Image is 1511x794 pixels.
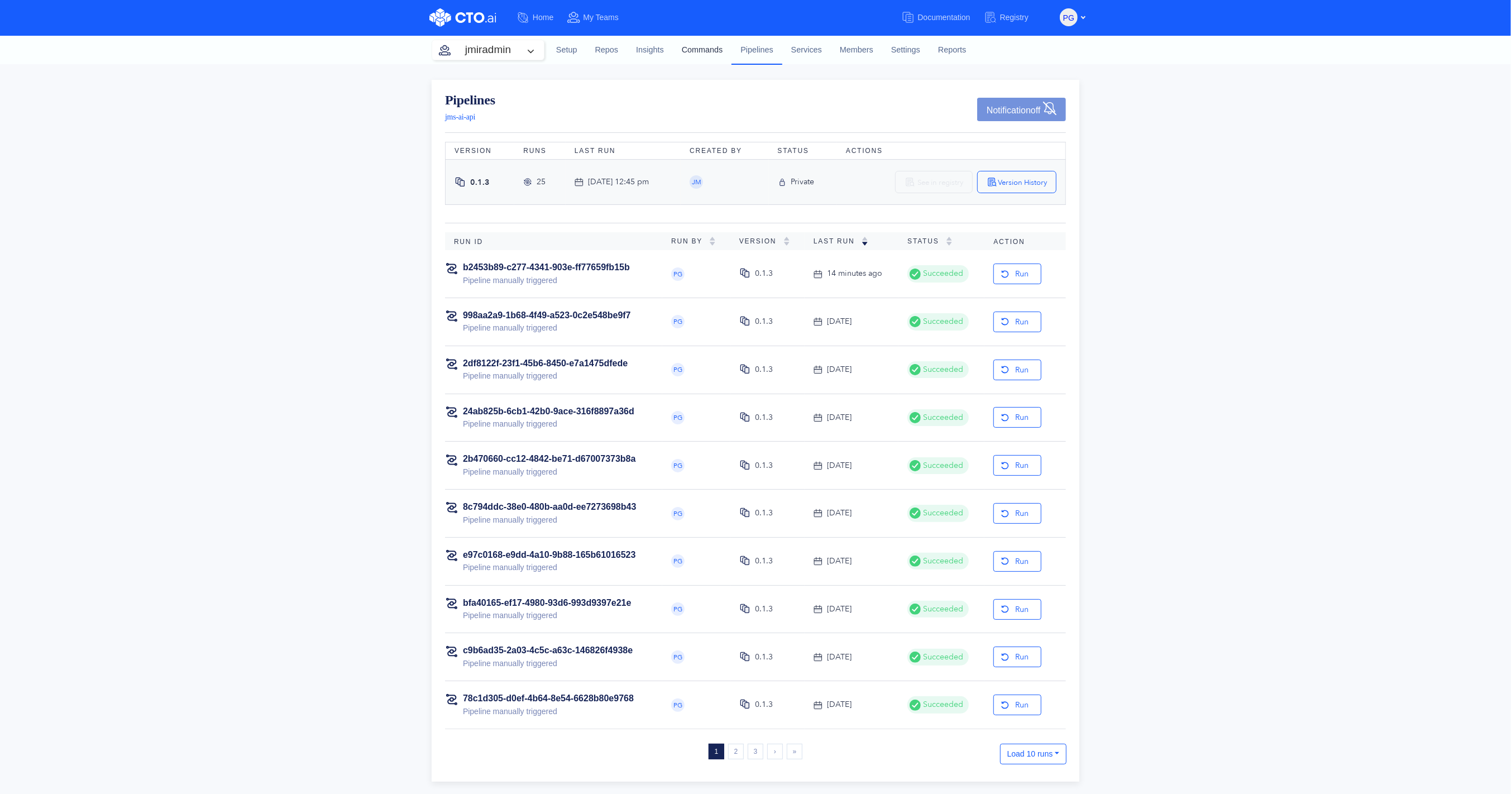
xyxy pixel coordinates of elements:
div: 0.1.3 [755,315,773,328]
div: Pipeline manually triggered [463,561,636,573]
button: Run [993,360,1041,380]
a: 2b470660-cc12-4842-be71-d67007373b8a [463,454,636,463]
div: 25 [537,176,546,188]
span: PG [673,702,682,709]
span: jms-ai-api [445,113,475,121]
a: Registry [984,7,1042,28]
button: Run [993,264,1041,284]
th: Last Run [566,142,681,160]
th: Version [446,142,515,160]
th: Created By [681,142,768,160]
span: Succeeded [921,555,963,567]
div: Pipeline manually triggered [463,322,631,334]
button: Run [993,407,1041,428]
button: Run [993,647,1041,667]
span: PG [673,606,682,613]
div: Pipeline manually triggered [463,514,636,526]
div: Private [791,176,815,188]
th: Status [769,142,838,160]
th: Runs [514,142,566,160]
span: » [793,747,797,756]
button: Run [993,599,1041,620]
div: 0.1.3 [755,460,773,472]
span: Version [739,237,783,245]
a: 8c794ddc-38e0-480b-aa0d-ee7273698b43 [463,502,636,511]
div: Pipeline manually triggered [463,609,632,621]
img: CTO.ai Logo [429,8,496,27]
img: sorting-empty.svg [709,237,716,246]
button: jmiradmin [432,40,544,60]
a: Services [782,35,831,65]
span: Succeeded [921,315,963,328]
span: Registry [1000,13,1029,22]
a: Reports [929,35,975,65]
span: PG [673,558,682,565]
a: Commands [673,35,732,65]
th: Action [984,232,1066,250]
span: Last Run [814,237,862,245]
div: [DATE] [827,363,852,376]
div: 0.1.3 [755,363,773,376]
button: PG [1060,8,1078,26]
a: 998aa2a9-1b68-4f49-a523-0c2e548be9f7 [463,310,631,320]
span: Succeeded [921,267,963,280]
div: [DATE] [827,651,852,663]
div: Pipeline manually triggered [463,466,636,478]
button: Load 10 runs [1000,744,1067,764]
div: [DATE] [827,507,852,519]
img: version-history.svg [987,176,998,188]
button: Run [993,503,1041,524]
div: [DATE] [827,412,852,424]
div: 0.1.3 [755,412,773,424]
a: 2df8122f-23f1-45b6-8450-e7a1475dfede [463,358,628,368]
span: PG [673,654,682,661]
span: 0.1.3 [470,177,490,188]
button: Run [993,695,1041,715]
img: private-icon.svg [778,178,787,187]
a: bfa40165-ef17-4980-93d6-993d9397e21e [463,598,632,608]
span: PG [673,414,682,421]
img: sorting-empty.svg [783,237,790,246]
span: Succeeded [921,603,963,615]
span: PG [673,271,682,278]
a: Insights [627,35,673,65]
button: Run [993,551,1041,572]
div: 0.1.3 [755,507,773,519]
div: [DATE] [827,699,852,711]
span: Succeeded [921,412,963,424]
span: PG [673,510,682,517]
a: Settings [882,35,929,65]
a: Documentation [901,7,983,28]
div: [DATE] [827,603,852,615]
a: My Teams [567,7,632,28]
button: Run [993,312,1041,332]
div: Pipeline manually triggered [463,274,630,286]
a: Repos [586,35,628,65]
span: Run By [671,237,709,245]
a: 78c1d305-d0ef-4b64-8e54-6628b80e9768 [463,693,634,703]
a: 24ab825b-6cb1-42b0-9ace-316f8897a36d [463,406,634,416]
button: Notificationoff [977,98,1066,121]
span: › [774,747,776,756]
button: Version History [977,171,1056,193]
span: Succeeded [921,507,963,519]
div: [DATE] [827,315,852,328]
div: [DATE] [827,555,852,567]
span: Succeeded [921,699,963,711]
span: PG [1063,9,1074,27]
span: Succeeded [921,651,963,663]
a: Home [517,7,567,28]
div: 0.1.3 [755,267,773,280]
span: PG [673,318,682,325]
a: Members [831,35,882,65]
span: Documentation [917,13,970,22]
a: e97c0168-e9dd-4a10-9b88-165b61016523 [463,550,636,559]
a: b2453b89-c277-4341-903e-ff77659fb15b [463,262,630,272]
button: Run [993,455,1041,476]
img: sorting-down.svg [862,237,868,246]
a: 3 [748,744,763,759]
th: Actions [837,142,1065,160]
a: Pipelines [731,35,782,64]
span: PG [673,366,682,373]
span: Succeeded [921,460,963,472]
